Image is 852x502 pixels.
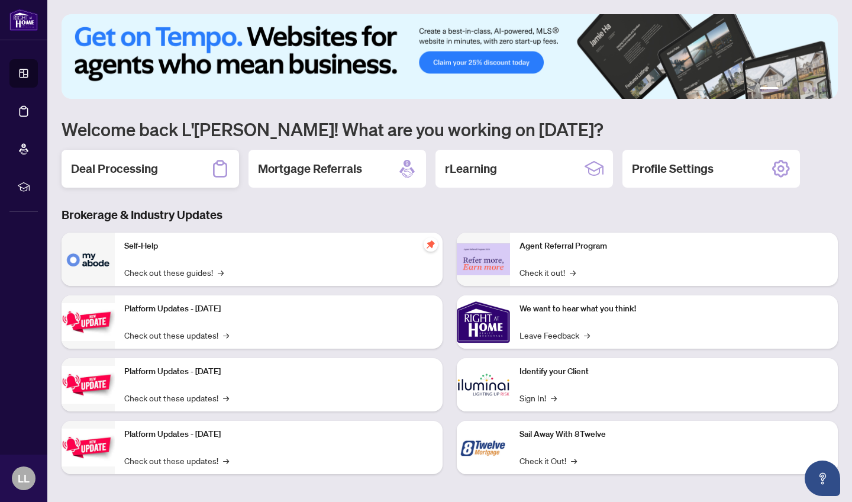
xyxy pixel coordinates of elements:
[124,240,433,253] p: Self-Help
[62,429,115,466] img: Platform Updates - June 23, 2025
[519,365,828,378] p: Identify your Client
[62,14,838,99] img: Slide 0
[9,9,38,31] img: logo
[783,87,788,92] button: 2
[760,87,779,92] button: 1
[519,329,590,342] a: Leave Feedback→
[519,454,577,467] a: Check it Out!→
[124,303,433,316] p: Platform Updates - [DATE]
[457,243,510,276] img: Agent Referral Program
[802,87,807,92] button: 4
[793,87,798,92] button: 3
[62,118,838,140] h1: Welcome back L'[PERSON_NAME]! What are you working on [DATE]?
[124,428,433,441] p: Platform Updates - [DATE]
[71,160,158,177] h2: Deal Processing
[62,303,115,340] img: Platform Updates - July 21, 2025
[805,461,840,496] button: Open asap
[519,266,576,279] a: Check it out!→
[124,266,224,279] a: Check out these guides!→
[519,391,557,404] a: Sign In!→
[457,295,510,349] img: We want to hear what you think!
[457,358,510,411] img: Identify your Client
[218,266,224,279] span: →
[821,87,826,92] button: 6
[258,160,362,177] h2: Mortgage Referrals
[570,266,576,279] span: →
[223,391,229,404] span: →
[62,207,838,223] h3: Brokerage & Industry Updates
[223,454,229,467] span: →
[223,329,229,342] span: →
[424,237,438,252] span: pushpin
[584,329,590,342] span: →
[445,160,497,177] h2: rLearning
[551,391,557,404] span: →
[124,391,229,404] a: Check out these updates!→
[124,365,433,378] p: Platform Updates - [DATE]
[62,366,115,403] img: Platform Updates - July 8, 2025
[812,87,816,92] button: 5
[519,428,828,441] p: Sail Away With 8Twelve
[519,240,828,253] p: Agent Referral Program
[519,303,828,316] p: We want to hear what you think!
[18,470,30,487] span: LL
[124,329,229,342] a: Check out these updates!→
[457,421,510,474] img: Sail Away With 8Twelve
[124,454,229,467] a: Check out these updates!→
[571,454,577,467] span: →
[632,160,714,177] h2: Profile Settings
[62,233,115,286] img: Self-Help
